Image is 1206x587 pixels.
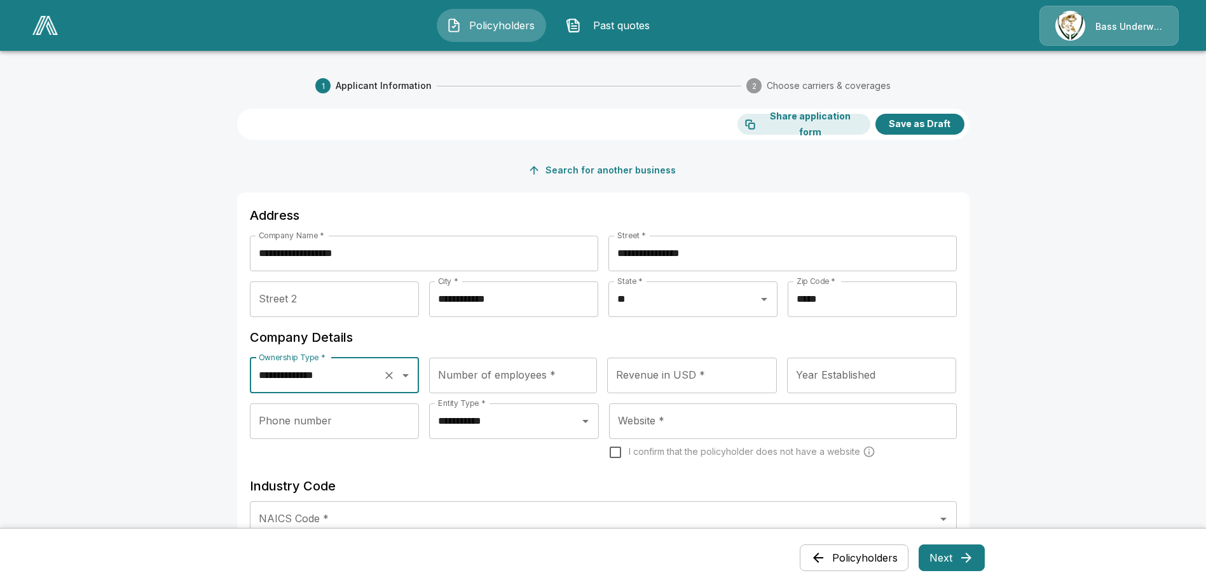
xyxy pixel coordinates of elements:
[397,367,415,384] button: Open
[437,9,546,42] button: Policyholders IconPolicyholders
[577,412,594,430] button: Open
[380,367,398,384] button: Clear
[446,18,462,33] img: Policyholders Icon
[566,18,581,33] img: Past quotes Icon
[556,9,666,42] button: Past quotes IconPast quotes
[250,205,957,226] h6: Address
[438,276,458,287] label: City *
[259,230,324,241] label: Company Name *
[935,510,952,528] button: Open
[629,445,860,458] span: I confirm that the policyholder does not have a website
[438,398,485,408] label: Entity Type *
[321,81,324,91] text: 1
[467,18,537,33] span: Policyholders
[586,18,656,33] span: Past quotes
[250,476,957,496] h6: Industry Code
[863,445,875,458] svg: Carriers run a cyber security scan on the policyholders' websites. Please enter a website wheneve...
[752,81,757,91] text: 2
[32,16,58,35] img: AA Logo
[525,159,681,182] button: Search for another business
[737,114,870,135] button: Share application form
[875,114,964,135] button: Save as Draft
[259,352,325,363] label: Ownership Type *
[336,79,432,92] span: Applicant Information
[755,290,773,308] button: Open
[250,327,957,347] h6: Company Details
[919,544,985,571] button: Next
[800,544,908,571] button: Policyholders
[617,230,646,241] label: Street *
[617,276,643,287] label: State *
[767,79,891,92] span: Choose carriers & coverages
[797,276,835,287] label: Zip Code *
